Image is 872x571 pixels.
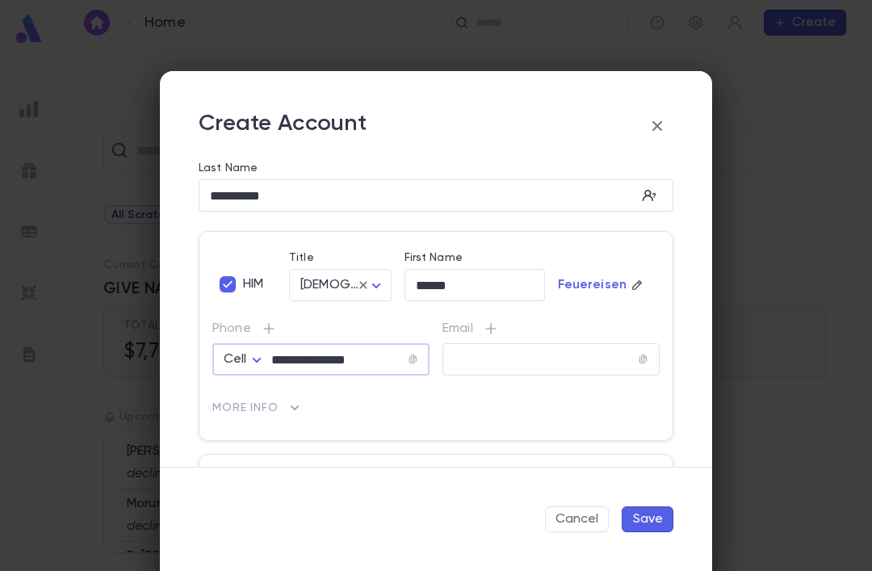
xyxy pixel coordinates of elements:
[212,395,303,421] button: More Info
[224,353,247,366] span: Cell
[212,401,279,414] span: More Info
[224,344,266,376] div: Cell
[212,321,430,337] p: Phone
[289,251,314,264] label: Title
[622,506,673,532] button: Save
[405,251,463,264] label: First Name
[199,162,258,174] label: Last Name
[243,276,263,292] span: HIM
[300,279,438,292] span: [DEMOGRAPHIC_DATA]
[289,270,392,301] div: [DEMOGRAPHIC_DATA]
[558,277,627,293] p: Feuereisen
[545,506,609,532] button: Cancel
[442,321,660,337] p: Email
[199,110,367,142] p: Create Account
